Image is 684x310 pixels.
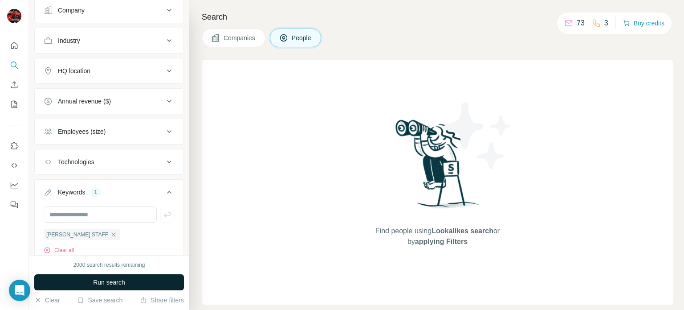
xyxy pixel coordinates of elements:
[58,97,111,106] div: Annual revenue ($)
[35,151,183,173] button: Technologies
[34,274,184,290] button: Run search
[90,188,101,196] div: 1
[35,60,183,82] button: HQ location
[58,66,90,75] div: HQ location
[7,177,21,193] button: Dashboard
[58,36,80,45] div: Industry
[7,57,21,73] button: Search
[35,30,183,51] button: Industry
[432,227,493,235] span: Lookalikes search
[577,18,585,29] p: 73
[438,95,518,176] img: Surfe Illustration - Stars
[35,182,183,207] button: Keywords1
[7,157,21,174] button: Use Surfe API
[7,77,21,93] button: Enrich CSV
[224,33,256,42] span: Companies
[366,226,509,247] span: Find people using or by
[391,117,484,217] img: Surfe Illustration - Woman searching with binoculars
[9,280,30,301] div: Open Intercom Messenger
[7,138,21,154] button: Use Surfe on LinkedIn
[58,157,94,166] div: Technologies
[58,6,85,15] div: Company
[7,96,21,112] button: My lists
[93,278,125,287] span: Run search
[58,188,85,197] div: Keywords
[292,33,312,42] span: People
[35,121,183,142] button: Employees (size)
[35,91,183,112] button: Annual revenue ($)
[73,261,145,269] div: 2000 search results remaining
[7,37,21,54] button: Quick start
[7,197,21,213] button: Feedback
[58,127,106,136] div: Employees (size)
[623,17,664,29] button: Buy credits
[46,231,108,239] span: [PERSON_NAME] STAFF
[34,296,60,305] button: Clear
[140,296,184,305] button: Share filters
[604,18,608,29] p: 3
[7,9,21,23] img: Avatar
[415,238,468,245] span: applying Filters
[202,11,673,23] h4: Search
[77,296,122,305] button: Save search
[44,246,74,254] button: Clear all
